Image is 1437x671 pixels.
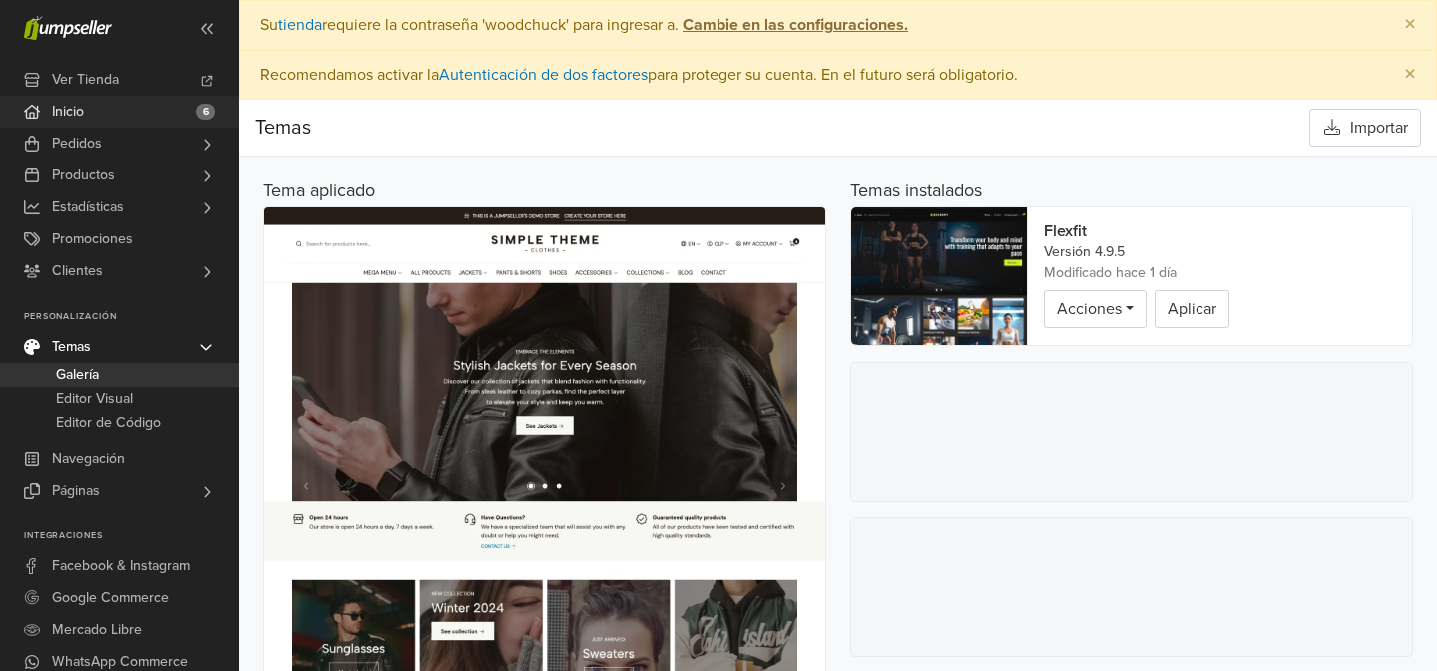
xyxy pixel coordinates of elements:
span: Editor de Código [56,411,161,435]
a: Acciones [1044,290,1147,328]
span: 2025-08-19 18:22 [1044,266,1177,280]
span: Temas [255,116,311,140]
strong: Cambie en las configuraciones. [683,15,908,35]
span: Editor Visual [56,387,133,411]
span: Temas [52,331,91,363]
span: Flexfit [1044,223,1087,239]
button: Aplicar [1155,290,1229,328]
button: Close [1384,51,1436,99]
span: Productos [52,160,115,191]
span: Pedidos [52,128,102,160]
span: Ver Tienda [52,64,119,96]
span: Estadísticas [52,191,124,223]
button: Close [1384,1,1436,49]
span: Promociones [52,223,133,255]
span: Páginas [52,475,100,506]
span: Inicio [52,96,84,128]
a: Autenticación de dos factores [439,65,648,85]
img: Marcador de posición de tema Flexfit: una representación visual de una imagen de marcador de posi... [851,207,1027,345]
span: Navegación [52,443,125,475]
span: 6 [196,104,215,120]
p: Integraciones [24,530,239,542]
a: Cambie en las configuraciones. [679,15,908,35]
span: Mercado Libre [52,614,142,646]
button: Importar [1309,109,1421,147]
span: × [1404,10,1416,39]
span: × [1404,60,1416,89]
span: Clientes [52,255,103,287]
p: Personalización [24,311,239,323]
span: Google Commerce [52,582,169,614]
span: Galería [56,363,99,387]
span: Versión 4.9.5 [1044,245,1125,259]
a: tienda [278,15,322,35]
h5: Temas instalados [850,180,982,202]
span: Facebook & Instagram [52,550,190,582]
span: Acciones [1057,299,1122,319]
h5: Tema aplicado [263,180,826,202]
div: Recomendamos activar la para proteger su cuenta. En el futuro será obligatorio. [239,50,1437,100]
